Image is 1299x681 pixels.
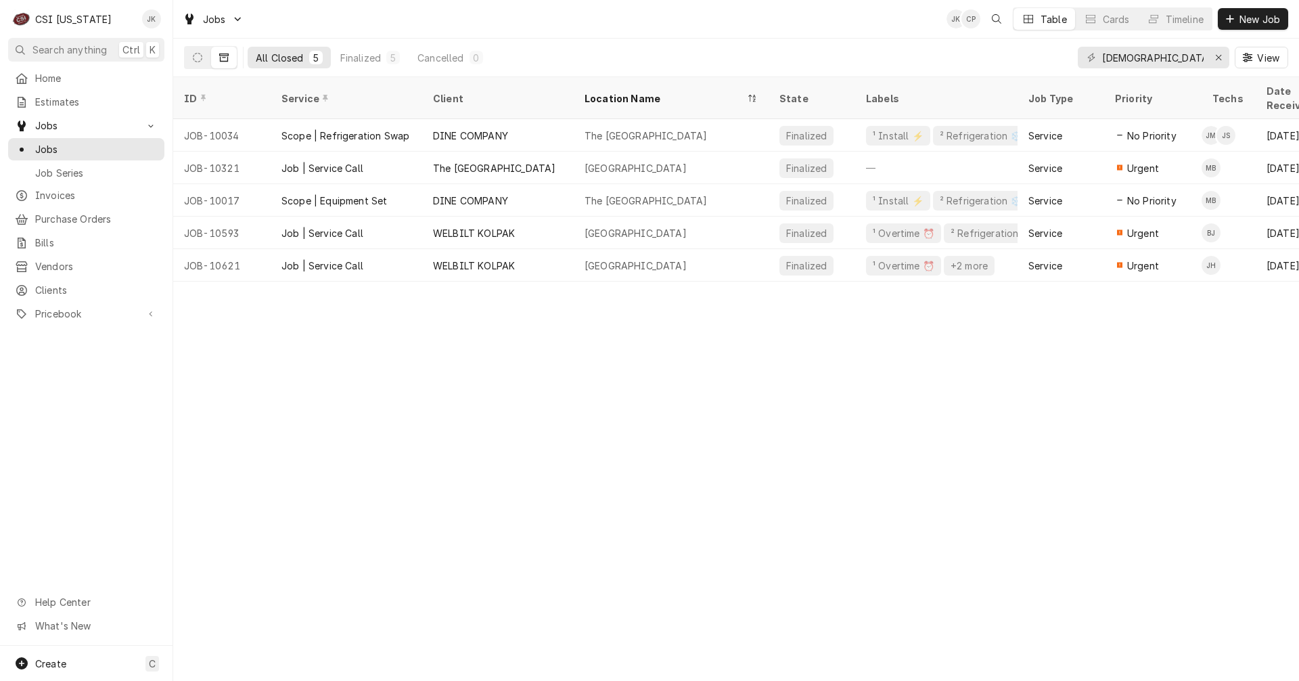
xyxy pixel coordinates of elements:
[1202,158,1221,177] div: Matt Brewington's Avatar
[35,142,158,156] span: Jobs
[35,188,158,202] span: Invoices
[281,91,409,106] div: Service
[281,129,409,143] div: Scope | Refrigeration Swap
[585,194,707,208] div: The [GEOGRAPHIC_DATA]
[173,119,271,152] div: JOB-10034
[281,226,363,240] div: Job | Service Call
[35,166,158,180] span: Job Series
[1235,47,1288,68] button: View
[1115,91,1188,106] div: Priority
[472,51,480,65] div: 0
[35,236,158,250] span: Bills
[173,184,271,217] div: JOB-10017
[340,51,381,65] div: Finalized
[938,129,1024,143] div: ² Refrigeration ❄️
[203,12,226,26] span: Jobs
[8,232,164,254] a: Bills
[1028,226,1062,240] div: Service
[8,591,164,613] a: Go to Help Center
[785,226,828,240] div: Finalized
[177,8,249,30] a: Go to Jobs
[142,9,161,28] div: Jeff Kuehl's Avatar
[150,43,156,57] span: K
[1202,191,1221,210] div: MB
[433,259,515,273] div: WELBILT KOLPAK
[585,259,687,273] div: [GEOGRAPHIC_DATA]
[8,208,164,230] a: Purchase Orders
[433,226,515,240] div: WELBILT KOLPAK
[8,67,164,89] a: Home
[433,129,508,143] div: DINE COMPANY
[281,161,363,175] div: Job | Service Call
[1202,256,1221,275] div: Jeff Hartley's Avatar
[1202,126,1221,145] div: JM
[871,226,936,240] div: ¹ Overtime ⏰
[585,91,744,106] div: Location Name
[122,43,140,57] span: Ctrl
[785,161,828,175] div: Finalized
[1212,91,1245,106] div: Techs
[35,95,158,109] span: Estimates
[1237,12,1283,26] span: New Job
[8,279,164,301] a: Clients
[1202,126,1221,145] div: Jay Maiden's Avatar
[1028,129,1062,143] div: Service
[12,9,31,28] div: CSI Kentucky's Avatar
[1103,12,1130,26] div: Cards
[433,161,555,175] div: The [GEOGRAPHIC_DATA]
[8,303,164,325] a: Go to Pricebook
[1127,161,1159,175] span: Urgent
[871,129,925,143] div: ¹ Install ⚡️
[947,9,965,28] div: JK
[938,194,1024,208] div: ² Refrigeration ❄️
[871,194,925,208] div: ¹ Install ⚡️
[433,91,560,106] div: Client
[949,226,1034,240] div: ² Refrigeration ❄️
[312,51,320,65] div: 5
[142,9,161,28] div: JK
[961,9,980,28] div: Craig Pierce's Avatar
[947,9,965,28] div: Jeff Kuehl's Avatar
[1127,194,1177,208] span: No Priority
[1216,126,1235,145] div: Jesus Salas's Avatar
[1166,12,1204,26] div: Timeline
[173,152,271,184] div: JOB-10321
[866,91,1007,106] div: Labels
[417,51,463,65] div: Cancelled
[1041,12,1067,26] div: Table
[585,129,707,143] div: The [GEOGRAPHIC_DATA]
[8,91,164,113] a: Estimates
[949,259,989,273] div: +2 more
[1202,223,1221,242] div: BJ
[1202,223,1221,242] div: Bryant Jolley's Avatar
[8,38,164,62] button: Search anythingCtrlK
[1127,226,1159,240] span: Urgent
[35,307,137,321] span: Pricebook
[35,658,66,669] span: Create
[871,259,936,273] div: ¹ Overtime ⏰
[1028,194,1062,208] div: Service
[1254,51,1282,65] span: View
[585,161,687,175] div: [GEOGRAPHIC_DATA]
[8,162,164,184] a: Job Series
[1102,47,1204,68] input: Keyword search
[173,249,271,282] div: JOB-10621
[785,194,828,208] div: Finalized
[785,259,828,273] div: Finalized
[1216,126,1235,145] div: JS
[1218,8,1288,30] button: New Job
[855,152,1018,184] div: —
[1127,129,1177,143] span: No Priority
[35,619,156,633] span: What's New
[8,138,164,160] a: Jobs
[8,184,164,206] a: Invoices
[1028,91,1093,106] div: Job Type
[8,114,164,137] a: Go to Jobs
[35,118,137,133] span: Jobs
[1208,47,1229,68] button: Erase input
[585,226,687,240] div: [GEOGRAPHIC_DATA]
[149,657,156,671] span: C
[35,259,158,273] span: Vendors
[256,51,304,65] div: All Closed
[8,255,164,278] a: Vendors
